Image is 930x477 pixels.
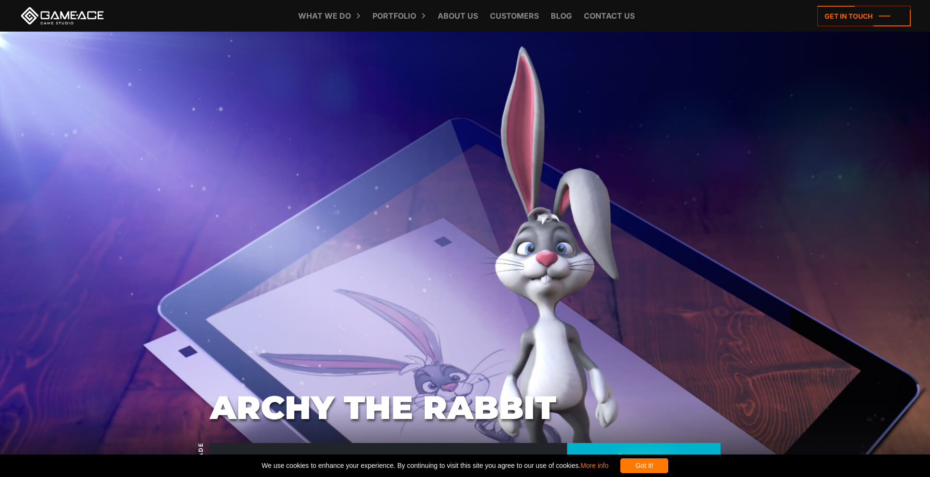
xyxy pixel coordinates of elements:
[262,458,608,473] span: We use cookies to enhance your experience. By continuing to visit this site you agree to our use ...
[620,458,668,473] div: Got it!
[817,6,911,26] a: Get in touch
[210,390,721,426] h1: Archy The Rabbit
[581,462,608,469] a: More info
